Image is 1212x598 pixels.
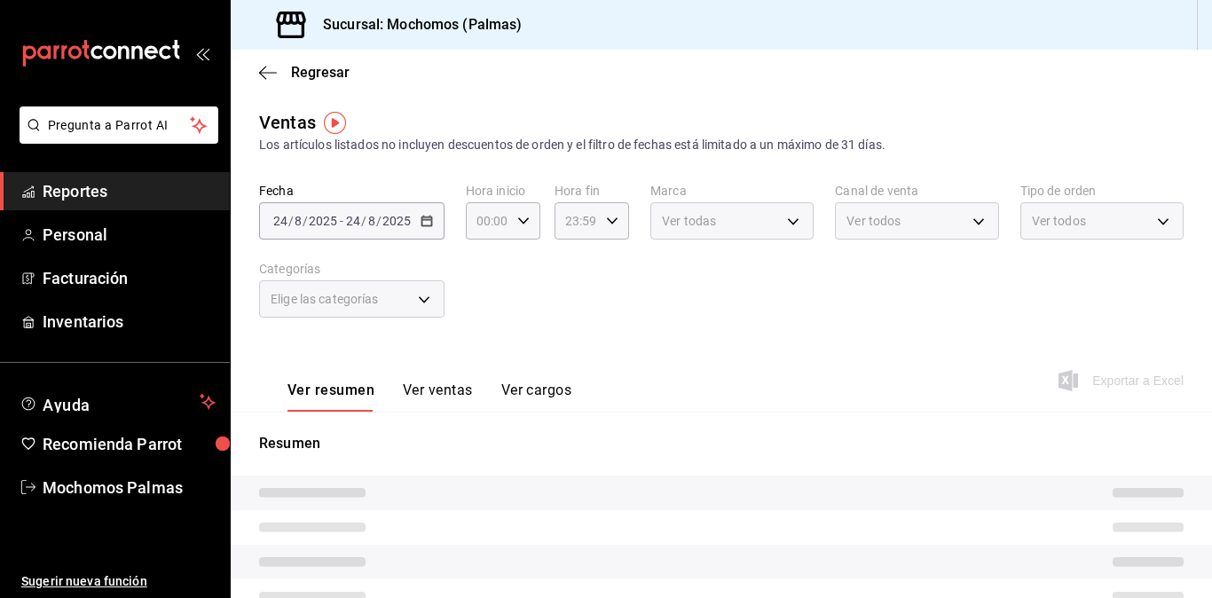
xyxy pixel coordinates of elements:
span: / [288,214,294,228]
span: Ver todos [1032,212,1086,230]
input: -- [345,214,361,228]
a: Pregunta a Parrot AI [12,129,218,147]
input: ---- [308,214,338,228]
span: Ver todos [846,212,901,230]
p: Resumen [259,433,1184,454]
span: / [361,214,366,228]
label: Tipo de orden [1020,185,1184,197]
label: Hora fin [555,185,629,197]
span: Recomienda Parrot [43,432,216,456]
label: Categorías [259,263,445,275]
div: Ventas [259,109,316,136]
input: -- [367,214,376,228]
span: Regresar [291,64,350,81]
img: Tooltip marker [324,112,346,134]
input: -- [294,214,303,228]
span: Ver todas [662,212,716,230]
label: Canal de venta [835,185,998,197]
button: Ver cargos [501,382,572,412]
button: Ver resumen [287,382,374,412]
span: Sugerir nueva función [21,572,216,591]
input: -- [272,214,288,228]
span: Personal [43,223,216,247]
span: Pregunta a Parrot AI [48,116,191,135]
span: / [303,214,308,228]
button: Regresar [259,64,350,81]
span: Facturación [43,266,216,290]
span: Reportes [43,179,216,203]
button: Pregunta a Parrot AI [20,106,218,144]
span: Ayuda [43,391,193,413]
button: open_drawer_menu [195,46,209,60]
button: Ver ventas [403,382,473,412]
span: / [376,214,382,228]
label: Fecha [259,185,445,197]
span: Elige las categorías [271,290,379,308]
h3: Sucursal: Mochomos (Palmas) [309,14,523,35]
input: ---- [382,214,412,228]
label: Marca [650,185,814,197]
span: - [340,214,343,228]
div: navigation tabs [287,382,571,412]
span: Inventarios [43,310,216,334]
div: Los artículos listados no incluyen descuentos de orden y el filtro de fechas está limitado a un m... [259,136,1184,154]
label: Hora inicio [466,185,540,197]
span: Mochomos Palmas [43,476,216,500]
